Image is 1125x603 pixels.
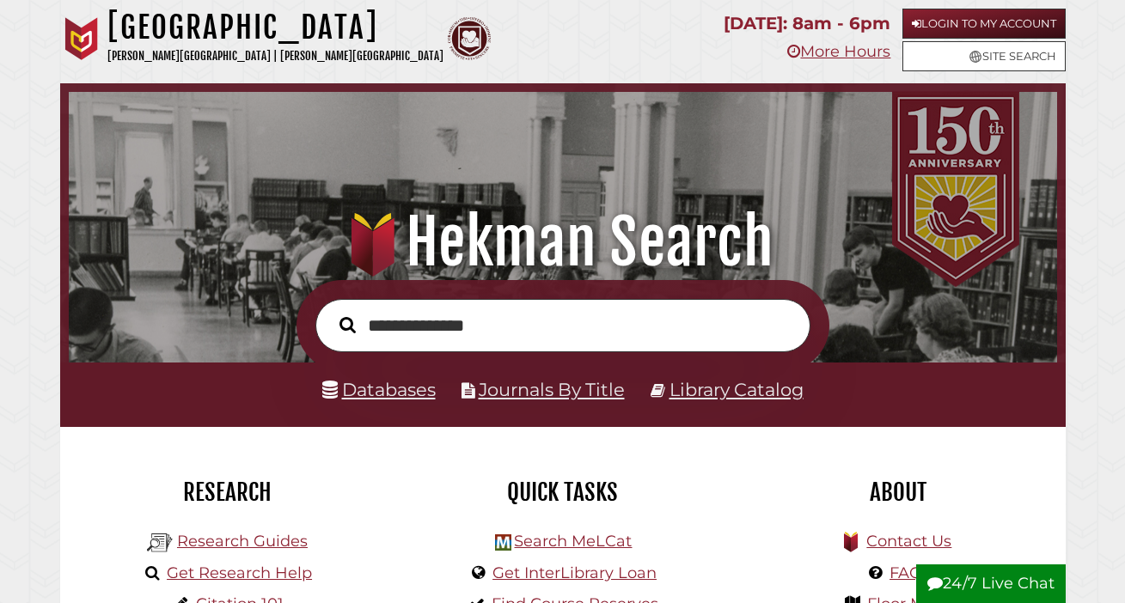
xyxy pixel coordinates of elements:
[479,379,625,400] a: Journals By Title
[107,46,443,66] p: [PERSON_NAME][GEOGRAPHIC_DATA] | [PERSON_NAME][GEOGRAPHIC_DATA]
[339,316,356,334] i: Search
[73,478,382,507] h2: Research
[85,204,1040,280] h1: Hekman Search
[331,312,364,338] button: Search
[448,17,491,60] img: Calvin Theological Seminary
[669,379,804,400] a: Library Catalog
[866,532,951,551] a: Contact Us
[408,478,718,507] h2: Quick Tasks
[724,9,890,39] p: [DATE]: 8am - 6pm
[902,41,1066,71] a: Site Search
[107,9,443,46] h1: [GEOGRAPHIC_DATA]
[147,530,173,556] img: Hekman Library Logo
[514,532,632,551] a: Search MeLCat
[743,478,1053,507] h2: About
[890,563,930,582] a: FAQs
[60,17,103,60] img: Calvin University
[495,534,511,551] img: Hekman Library Logo
[167,563,312,582] a: Get Research Help
[322,379,436,400] a: Databases
[177,532,308,551] a: Research Guides
[787,42,890,61] a: More Hours
[492,563,657,582] a: Get InterLibrary Loan
[902,9,1066,39] a: Login to My Account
